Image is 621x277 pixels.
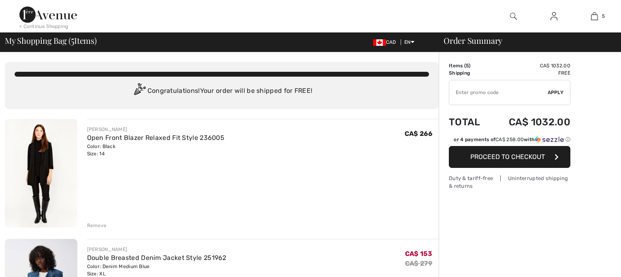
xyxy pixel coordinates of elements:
[535,136,564,143] img: Sezzle
[591,11,598,21] img: My Bag
[449,108,490,136] td: Total
[15,83,429,99] div: Congratulations! Your order will be shipped for FREE!
[5,119,77,228] img: Open Front Blazer Relaxed Fit Style 236005
[87,246,226,253] div: [PERSON_NAME]
[405,250,432,258] span: CA$ 153
[434,37,616,45] div: Order Summary
[404,39,414,45] span: EN
[373,39,399,45] span: CAD
[449,174,570,190] div: Duty & tariff-free | Uninterrupted shipping & returns
[470,153,545,161] span: Proceed to Checkout
[131,83,147,99] img: Congratulation2.svg
[490,62,570,69] td: CA$ 1032.00
[373,39,386,46] img: Canadian Dollar
[405,260,432,267] s: CA$ 279
[71,34,74,45] span: 5
[5,37,97,45] span: My Shopping Bag ( Items)
[87,143,225,157] div: Color: Black Size: 14
[466,63,469,69] span: 5
[449,69,490,77] td: Shipping
[19,23,68,30] div: < Continue Shopping
[19,6,77,23] img: 1ère Avenue
[87,222,107,229] div: Remove
[548,89,564,96] span: Apply
[490,108,570,136] td: CA$ 1032.00
[510,11,517,21] img: search the website
[551,11,557,21] img: My Info
[87,254,226,262] a: Double Breasted Denim Jacket Style 251962
[495,137,524,142] span: CA$ 258.00
[490,69,570,77] td: Free
[454,136,570,143] div: or 4 payments of with
[87,134,225,142] a: Open Front Blazer Relaxed Fit Style 236005
[574,11,614,21] a: 5
[449,80,548,105] input: Promo code
[449,136,570,146] div: or 4 payments ofCA$ 258.00withSezzle Click to learn more about Sezzle
[405,130,432,137] span: CA$ 266
[449,146,570,168] button: Proceed to Checkout
[544,11,564,21] a: Sign In
[87,126,225,133] div: [PERSON_NAME]
[602,13,605,20] span: 5
[449,62,490,69] td: Items ( )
